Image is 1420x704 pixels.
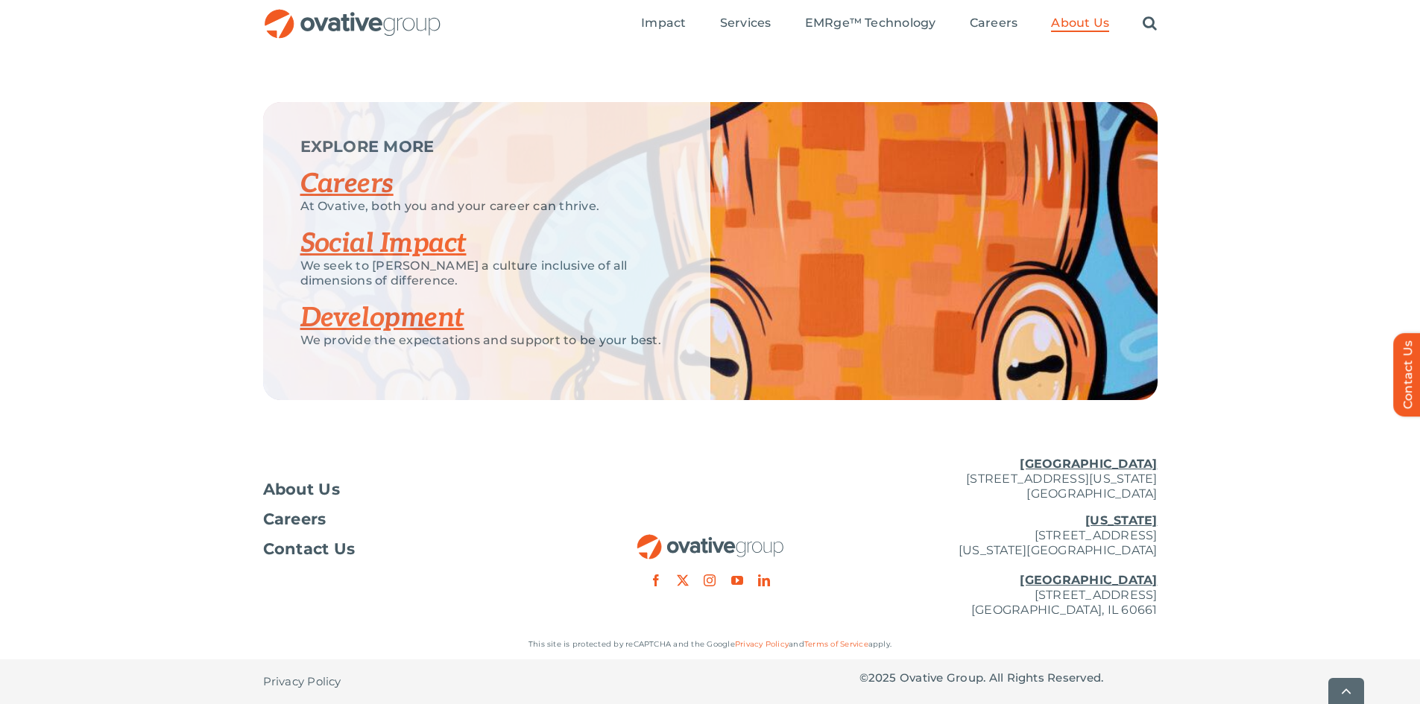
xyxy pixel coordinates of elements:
[263,482,561,497] a: About Us
[263,542,356,556] span: Contact Us
[970,16,1018,32] a: Careers
[263,659,341,704] a: Privacy Policy
[263,659,561,704] nav: Footer - Privacy Policy
[1143,16,1157,32] a: Search
[805,16,936,32] a: EMRge™ Technology
[804,639,868,649] a: Terms of Service
[1020,573,1157,587] u: [GEOGRAPHIC_DATA]
[300,302,464,334] a: Development
[263,637,1158,652] p: This site is protected by reCAPTCHA and the Google and apply.
[263,674,341,689] span: Privacy Policy
[1085,513,1157,527] u: [US_STATE]
[263,542,561,556] a: Contact Us
[300,139,673,154] p: EXPLORE MORE
[1020,457,1157,471] u: [GEOGRAPHIC_DATA]
[731,574,743,586] a: youtube
[720,16,771,31] span: Services
[677,574,689,586] a: twitter
[859,670,1158,685] p: © Ovative Group. All Rights Reserved.
[300,168,394,200] a: Careers
[263,7,442,22] a: OG_Full_horizontal_RGB
[1051,16,1109,31] span: About Us
[263,512,561,527] a: Careers
[704,574,716,586] a: instagram
[636,533,785,547] a: OG_Full_horizontal_RGB
[263,512,326,527] span: Careers
[859,457,1158,501] p: [STREET_ADDRESS][US_STATE] [GEOGRAPHIC_DATA]
[300,259,673,288] p: We seek to [PERSON_NAME] a culture inclusive of all dimensions of difference.
[1051,16,1109,32] a: About Us
[970,16,1018,31] span: Careers
[650,574,662,586] a: facebook
[300,199,673,214] p: At Ovative, both you and your career can thrive.
[859,513,1158,618] p: [STREET_ADDRESS] [US_STATE][GEOGRAPHIC_DATA] [STREET_ADDRESS] [GEOGRAPHIC_DATA], IL 60661
[720,16,771,32] a: Services
[263,482,561,556] nav: Footer Menu
[641,16,686,32] a: Impact
[758,574,770,586] a: linkedin
[641,16,686,31] span: Impact
[300,333,673,348] p: We provide the expectations and support to be your best.
[868,670,897,685] span: 2025
[805,16,936,31] span: EMRge™ Technology
[300,227,467,260] a: Social Impact
[263,482,341,497] span: About Us
[735,639,789,649] a: Privacy Policy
